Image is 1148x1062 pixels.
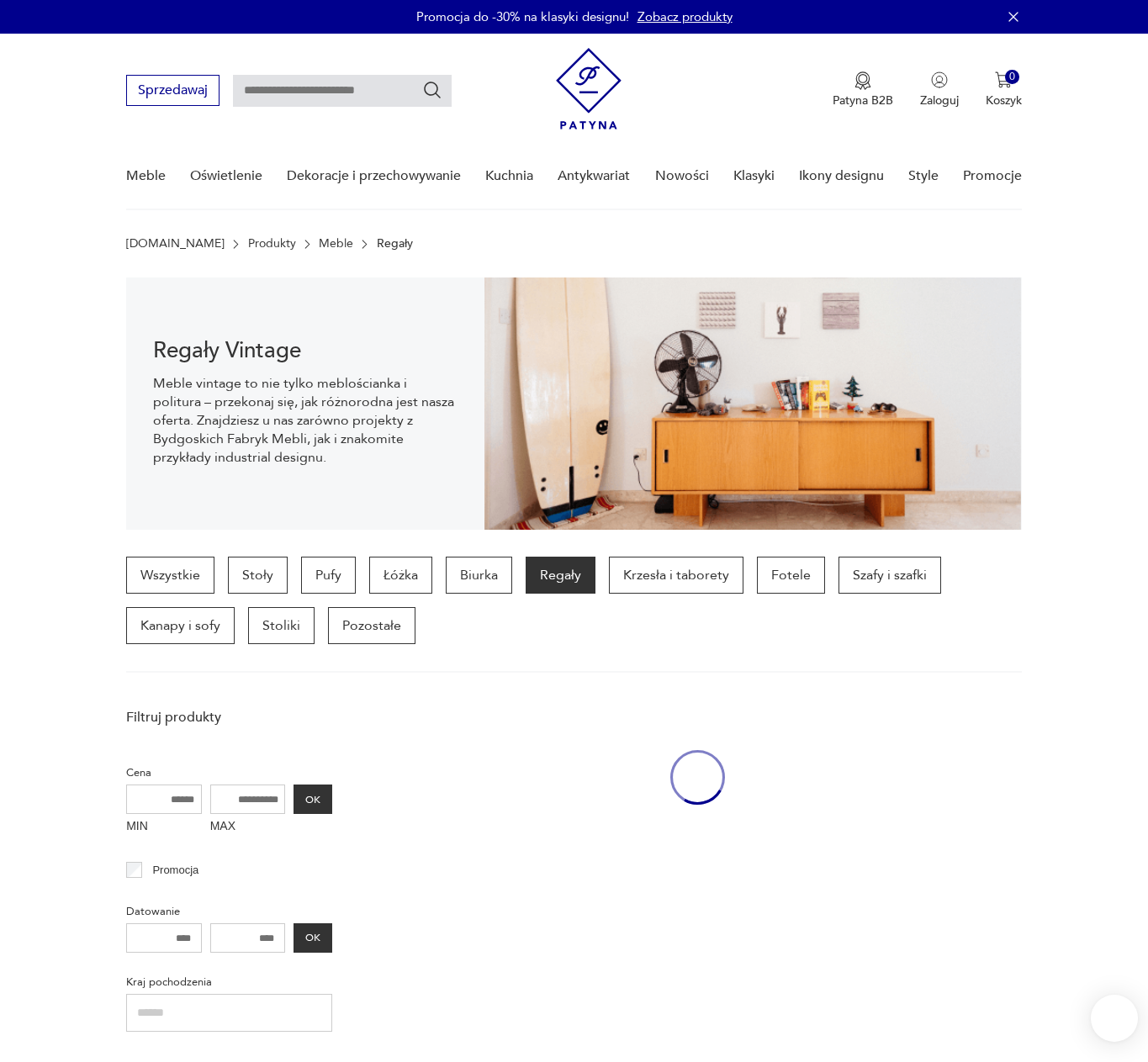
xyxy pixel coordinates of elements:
a: Szafy i szafki [839,557,941,594]
p: Filtruj produkty [126,708,332,726]
label: MIN [126,814,202,841]
a: Stoły [228,557,288,594]
a: Fotele [757,557,825,594]
img: Patyna - sklep z meblami i dekoracjami vintage [556,48,622,129]
a: Klasyki [733,144,775,209]
a: Wszystkie [126,557,214,594]
a: Pufy [301,557,356,594]
a: Promocje [963,144,1022,209]
h1: Regały Vintage [153,341,458,361]
a: Produkty [248,237,296,251]
p: Regały [377,237,413,251]
button: OK [294,923,332,953]
a: Zobacz produkty [637,8,733,25]
a: Ikony designu [799,144,884,209]
img: Ikonka użytkownika [931,71,948,88]
a: Antykwariat [558,144,630,209]
button: Sprzedawaj [126,75,220,106]
a: Oświetlenie [190,144,262,209]
button: Zaloguj [920,71,959,108]
a: Biurka [446,557,512,594]
button: OK [294,785,332,814]
a: Krzesła i taborety [609,557,743,594]
iframe: Smartsupp widget button [1091,995,1138,1042]
a: Stoliki [248,607,315,644]
a: Meble [126,144,166,209]
p: Promocja [152,861,198,880]
p: Promocja do -30% na klasyki designu! [416,8,629,25]
a: Dekoracje i przechowywanie [287,144,461,209]
p: Datowanie [126,902,332,921]
div: oval-loading [670,700,725,855]
a: Style [908,144,939,209]
a: Ikona medaluPatyna B2B [833,71,893,108]
img: Ikona medalu [854,71,871,90]
img: Ikona koszyka [995,71,1012,88]
a: Meble [319,237,353,251]
p: Kraj pochodzenia [126,973,332,991]
button: Patyna B2B [833,71,893,108]
p: Koszyk [986,92,1022,108]
a: Kanapy i sofy [126,607,235,644]
a: Łóżka [369,557,432,594]
div: 0 [1005,70,1019,84]
a: [DOMAIN_NAME] [126,237,225,251]
p: Cena [126,763,332,782]
button: Szukaj [422,80,442,100]
p: Meble vintage to nie tylko meblościanka i politura – przekonaj się, jak różnorodna jest nasza ofe... [153,374,458,467]
label: MAX [210,814,286,841]
a: Regały [526,557,595,594]
button: 0Koszyk [986,71,1022,108]
img: dff48e7735fce9207bfd6a1aaa639af4.png [484,277,1022,530]
a: Kuchnia [485,144,533,209]
a: Nowości [655,144,709,209]
a: Pozostałe [328,607,415,644]
p: Patyna B2B [833,92,893,108]
p: Zaloguj [920,92,959,108]
a: Sprzedawaj [126,86,220,98]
